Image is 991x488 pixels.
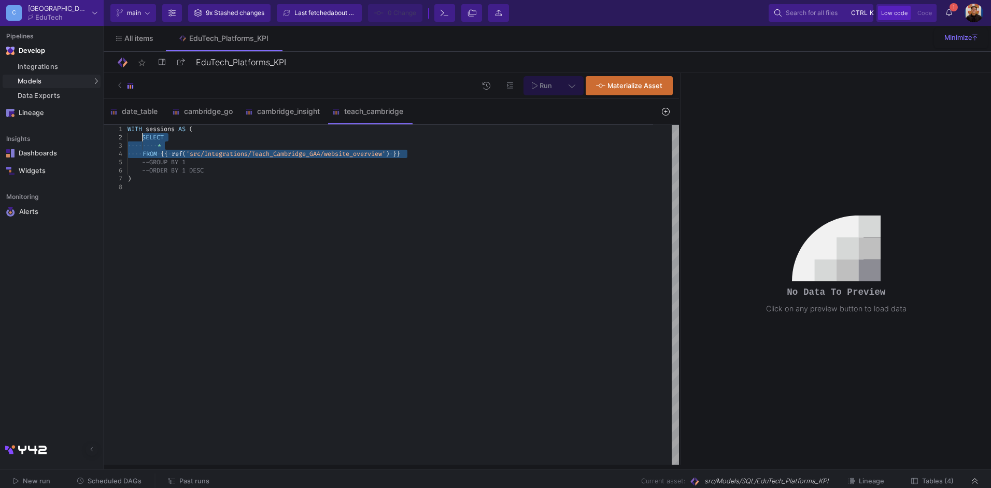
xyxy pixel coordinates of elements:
div: 2 [104,133,122,141]
div: EduTech [35,14,63,21]
span: ···· [128,150,143,158]
span: view' [367,150,386,158]
img: Navigation icon [6,109,15,117]
span: src/Models/SQL/EduTech_Platforms_KPI [704,476,828,486]
span: New run [23,477,50,485]
span: about 1 hour ago [331,9,379,17]
span: SELECT [142,133,164,141]
div: teach_cambridge [332,107,403,116]
span: Low code [881,9,908,17]
span: ) [128,175,131,183]
a: Data Exports [3,89,101,103]
div: 6 [104,166,122,175]
div: 8 [104,183,122,191]
div: Dashboards [19,149,86,157]
span: Search for all files [786,5,838,21]
button: Materialize Asset [586,76,673,95]
div: cambridge_go [172,107,233,116]
div: 7 [104,175,122,183]
div: Alerts [19,207,87,217]
img: SQL-Model type child icon [110,108,118,116]
div: 9x Stashed changes [206,5,264,21]
span: Lineage [859,477,884,485]
span: ) [386,150,389,158]
div: EduTech_Platforms_KPI [189,34,268,42]
span: 1 [950,3,958,11]
img: Tab icon [178,34,187,43]
img: Navigation icon [6,167,15,175]
div: Develop [19,47,34,55]
span: ref [172,150,182,158]
button: SQL-Model type child icon [110,76,147,95]
span: main [127,5,141,21]
span: ···· [143,141,158,150]
span: {{ [161,150,168,158]
span: Current asset: [641,476,685,486]
img: Navigation icon [6,149,15,157]
div: date_table [110,107,160,116]
button: Search for all filesctrlk [769,4,873,22]
span: ctrl [851,7,868,19]
pre: No Data To Preview [787,285,885,299]
button: Low code [878,6,911,20]
mat-icon: star_border [136,56,148,69]
span: Scheduled DAGs [88,477,141,485]
span: Run [540,82,552,90]
div: Click on any preview button to load data [766,303,907,314]
span: --ORDER BY 1 DESC [142,166,204,175]
button: Code [914,6,935,20]
img: SQL-Model type child icon [172,108,180,116]
span: FROM [143,150,157,158]
div: Integrations [18,63,98,71]
span: Materialize Asset [607,82,662,90]
span: Code [917,9,932,17]
div: cambridge_insight [245,107,320,116]
div: 4 [104,150,122,158]
span: WITH [128,125,142,133]
div: 5 [104,158,122,166]
div: Widgets [19,167,86,175]
div: 3 [104,141,122,150]
button: ctrlk [848,7,868,19]
div: [GEOGRAPHIC_DATA] [28,5,88,12]
div: 1 [104,125,122,133]
span: 'src/Integrations/Teach_Cambridge_GA4/website_over [186,150,367,158]
div: Last fetched [294,5,357,21]
textarea: Editor content;Press Alt+F1 for Accessibility Options. [143,133,143,134]
div: Lineage [19,109,86,117]
img: SQL Model [689,476,700,487]
span: sessions [146,125,175,133]
div: Data Exports [18,92,98,100]
span: ( [189,125,193,133]
span: Tables (4) [922,477,954,485]
button: main [110,4,156,22]
button: 9x Stashed changes [188,4,271,22]
a: Navigation iconWidgets [3,163,101,179]
button: Last fetchedabout 1 hour ago [277,4,362,22]
mat-expansion-panel-header: Navigation iconDevelop [3,42,101,59]
img: Navigation icon [6,47,15,55]
button: Run [523,76,560,95]
span: All items [124,34,153,42]
span: Models [18,77,42,85]
span: · [389,150,393,158]
span: AS [178,125,186,133]
span: --GROUP BY 1 [142,158,186,166]
a: Integrations [3,60,101,74]
button: 1 [940,4,958,22]
span: }} [393,150,400,158]
span: ···· [128,141,143,150]
span: k [870,7,874,19]
span: ( [182,150,186,158]
img: SQL-Model type child icon [245,108,253,116]
img: SQL-Model type child icon [332,108,340,116]
img: SQL-Model type child icon [126,82,134,90]
a: Navigation iconDashboards [3,145,101,162]
span: · [157,150,161,158]
img: Logo [116,56,129,69]
div: C [6,5,22,21]
a: Navigation iconAlerts [3,203,101,221]
a: Navigation iconLineage [3,105,101,121]
img: bg52tvgs8dxfpOhHYAd0g09LCcAxm85PnUXHwHyc.png [965,4,983,22]
span: Past runs [179,477,209,485]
